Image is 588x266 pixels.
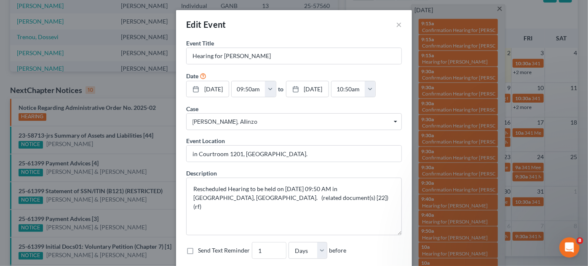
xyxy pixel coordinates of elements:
[186,136,225,145] label: Event Location
[186,19,226,29] span: Edit Event
[278,85,284,93] label: to
[232,81,265,97] input: -- : --
[396,19,402,29] button: ×
[186,113,402,130] span: Select box activate
[187,81,229,97] a: [DATE]
[198,246,250,255] label: Send Text Reminder
[187,48,401,64] input: Enter event name...
[286,81,329,97] a: [DATE]
[329,246,346,255] span: before
[192,117,396,126] span: [PERSON_NAME], Allinzo
[186,169,217,178] label: Description
[187,146,401,162] input: Enter location...
[186,40,214,47] span: Event Title
[186,72,198,80] label: Date
[559,237,580,258] iframe: Intercom live chat
[186,104,198,113] label: Case
[252,242,286,258] input: --
[331,81,365,97] input: -- : --
[577,237,583,244] span: 8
